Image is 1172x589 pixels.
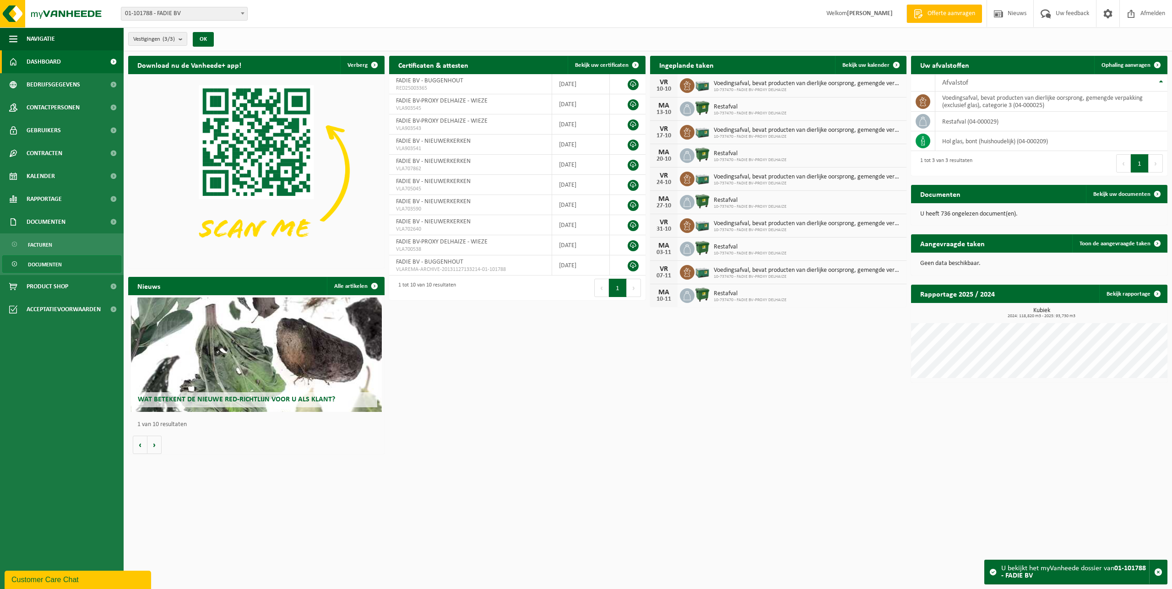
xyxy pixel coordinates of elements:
span: RED25003365 [396,85,545,92]
span: Verberg [347,62,368,68]
h2: Documenten [911,185,970,203]
span: Ophaling aanvragen [1101,62,1150,68]
span: FADIE BV-PROXY DELHAIZE - WIEZE [396,97,488,104]
span: Vestigingen [133,32,175,46]
span: Restafval [714,103,787,111]
div: VR [655,172,673,179]
a: Bekijk uw kalender [835,56,906,74]
span: Rapportage [27,188,62,211]
button: Next [1149,154,1163,173]
span: Facturen [28,236,52,254]
a: Documenten [2,255,121,273]
span: Toon de aangevraagde taken [1080,241,1150,247]
h2: Nieuws [128,277,169,295]
div: 10-11 [655,296,673,303]
span: Restafval [714,243,787,251]
img: PB-LB-0680-HPE-GN-01 [695,217,710,232]
td: [DATE] [552,195,610,215]
div: 1 tot 3 van 3 resultaten [916,153,972,173]
td: [DATE] [552,235,610,255]
img: PB-LB-0680-HPE-GN-01 [695,264,710,279]
span: VLAREMA-ARCHIVE-20131127133214-01-101788 [396,266,545,273]
span: FADIE BV - NIEUWERKERKEN [396,138,471,145]
span: Restafval [714,290,787,297]
span: 10-737470 - FADIE BV-PROXY DELHAIZE [714,204,787,210]
div: 24-10 [655,179,673,186]
button: 1 [609,279,627,297]
span: Wat betekent de nieuwe RED-richtlijn voor u als klant? [138,396,335,403]
a: Alle artikelen [327,277,384,295]
div: 20-10 [655,156,673,162]
span: Contactpersonen [27,96,80,119]
button: Vestigingen(3/3) [128,32,187,46]
div: 03-11 [655,249,673,256]
span: VLA702640 [396,226,545,233]
span: FADIE BV - NIEUWERKERKEN [396,158,471,165]
span: Restafval [714,150,787,157]
span: FADIE BV - NIEUWERKERKEN [396,218,471,225]
span: VLA707862 [396,165,545,173]
span: 10-737470 - FADIE BV-PROXY DELHAIZE [714,227,902,233]
td: [DATE] [552,215,610,235]
span: VLA903545 [396,105,545,112]
a: Wat betekent de nieuwe RED-richtlijn voor u als klant? [131,297,382,412]
h3: Kubiek [916,308,1167,319]
p: 1 van 10 resultaten [137,421,380,428]
div: VR [655,79,673,86]
h2: Aangevraagde taken [911,234,994,252]
span: 10-737470 - FADIE BV-PROXY DELHAIZE [714,251,787,256]
span: Product Shop [27,275,68,298]
span: 10-737470 - FADIE BV-PROXY DELHAIZE [714,134,902,140]
img: WB-1100-HPE-GN-01 [695,287,710,303]
h2: Rapportage 2025 / 2024 [911,285,1004,303]
strong: 01-101788 - FADIE BV [1001,565,1146,579]
h2: Ingeplande taken [650,56,723,74]
h2: Download nu de Vanheede+ app! [128,56,250,74]
strong: [PERSON_NAME] [847,10,893,17]
h2: Certificaten & attesten [389,56,477,74]
span: VLA903543 [396,125,545,132]
span: FADIE BV-PROXY DELHAIZE - WIEZE [396,238,488,245]
div: 13-10 [655,109,673,116]
span: Acceptatievoorwaarden [27,298,101,321]
div: 07-11 [655,273,673,279]
span: VLA903541 [396,145,545,152]
span: FADIE BV - NIEUWERKERKEN [396,198,471,205]
img: WB-1100-HPE-GN-01 [695,194,710,209]
div: VR [655,125,673,133]
a: Offerte aanvragen [906,5,982,23]
span: Offerte aanvragen [925,9,977,18]
span: 10-737470 - FADIE BV-PROXY DELHAIZE [714,157,787,163]
td: [DATE] [552,135,610,155]
span: Voedingsafval, bevat producten van dierlijke oorsprong, gemengde verpakking (exc... [714,80,902,87]
span: Navigatie [27,27,55,50]
div: 17-10 [655,133,673,139]
p: Geen data beschikbaar. [920,260,1158,267]
span: FADIE BV - NIEUWERKERKEN [396,178,471,185]
span: Dashboard [27,50,61,73]
span: 10-737470 - FADIE BV-PROXY DELHAIZE [714,297,787,303]
span: 10-737470 - FADIE BV-PROXY DELHAIZE [714,181,902,186]
td: [DATE] [552,114,610,135]
div: 31-10 [655,226,673,232]
span: Documenten [28,256,62,273]
a: Facturen [2,236,121,253]
span: VLA705045 [396,185,545,193]
span: Gebruikers [27,119,61,142]
span: 10-737470 - FADIE BV-PROXY DELHAIZE [714,87,902,93]
span: Bekijk uw kalender [842,62,890,68]
span: FADIE BV - BUGGENHOUT [396,259,463,265]
span: Restafval [714,197,787,204]
img: PB-LB-0680-HPE-GN-01 [695,170,710,186]
iframe: chat widget [5,569,153,589]
button: 1 [1131,154,1149,173]
div: VR [655,265,673,273]
img: WB-1100-HPE-GN-01 [695,147,710,162]
img: Download de VHEPlus App [128,74,385,266]
td: [DATE] [552,175,610,195]
img: WB-1100-HPE-GN-01 [695,100,710,116]
img: PB-LB-0680-HPE-GN-01 [695,77,710,92]
h2: Uw afvalstoffen [911,56,978,74]
td: voedingsafval, bevat producten van dierlijke oorsprong, gemengde verpakking (exclusief glas), cat... [935,92,1167,112]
